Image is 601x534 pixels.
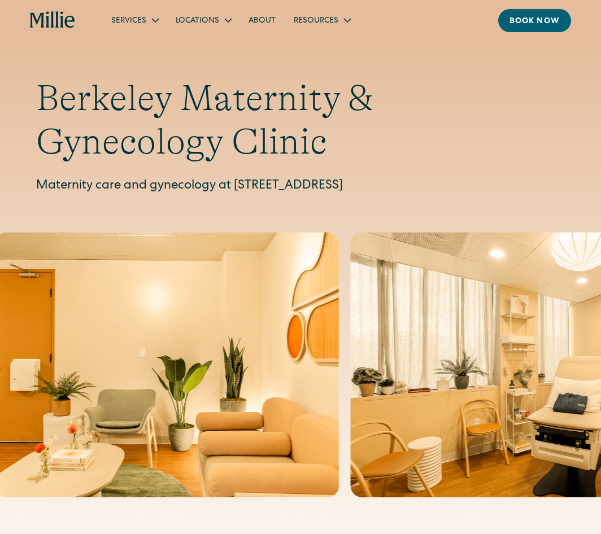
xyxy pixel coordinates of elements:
[102,11,167,29] div: Services
[167,11,239,29] div: Locations
[36,177,565,196] p: Maternity care and gynecology at [STREET_ADDRESS]
[294,15,338,27] div: Resources
[509,16,560,28] div: Book now
[285,11,359,29] div: Resources
[498,9,571,32] a: Book now
[36,77,565,164] h1: Berkeley Maternity & Gynecology Clinic
[111,15,146,27] div: Services
[239,11,285,29] a: About
[30,11,75,29] a: home
[176,15,219,27] div: Locations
